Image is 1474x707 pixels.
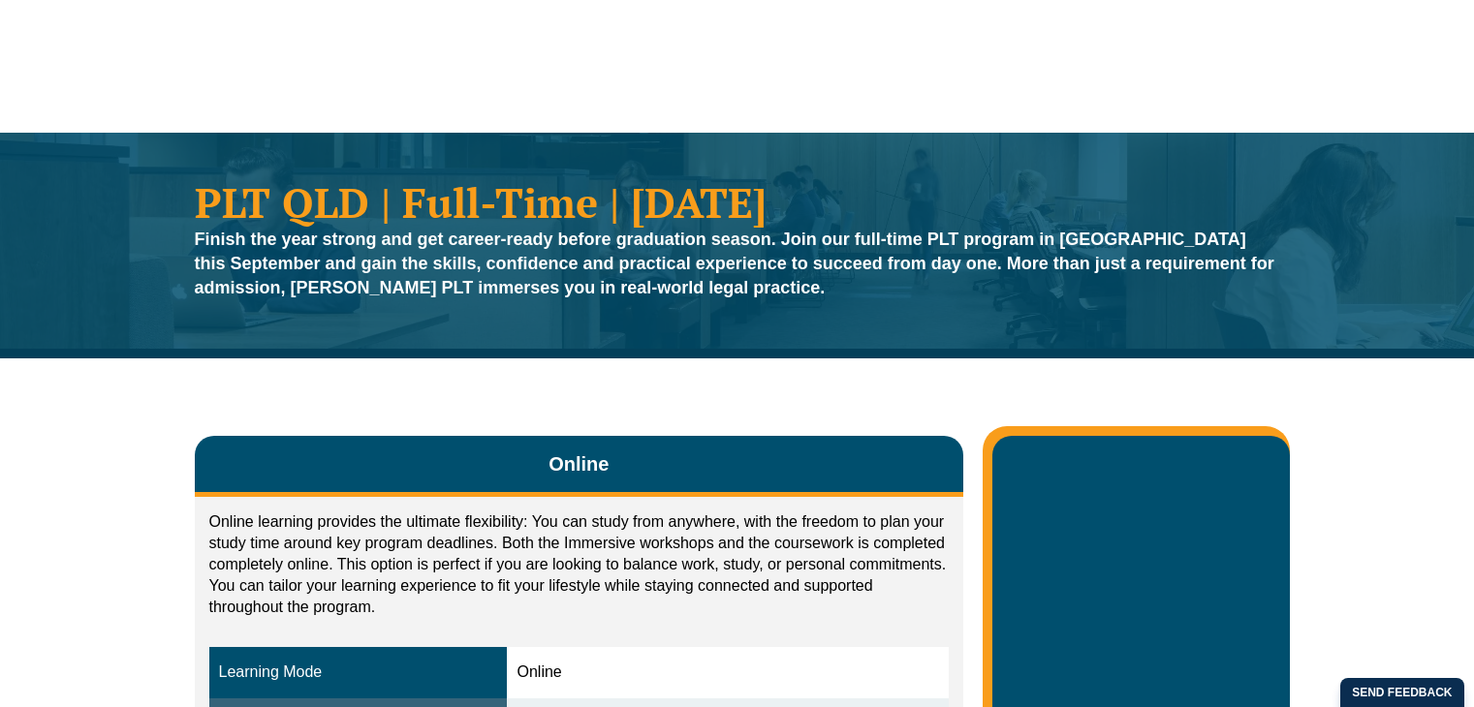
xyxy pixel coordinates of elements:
span: Online [549,450,609,477]
h1: PLT QLD | Full-Time | [DATE] [195,181,1280,223]
div: Online [517,661,939,684]
p: Online learning provides the ultimate flexibility: You can study from anywhere, with the freedom ... [209,511,950,618]
strong: Finish the year strong and get career-ready before graduation season. Join our full-time PLT prog... [195,230,1274,297]
div: Learning Mode [219,661,498,684]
